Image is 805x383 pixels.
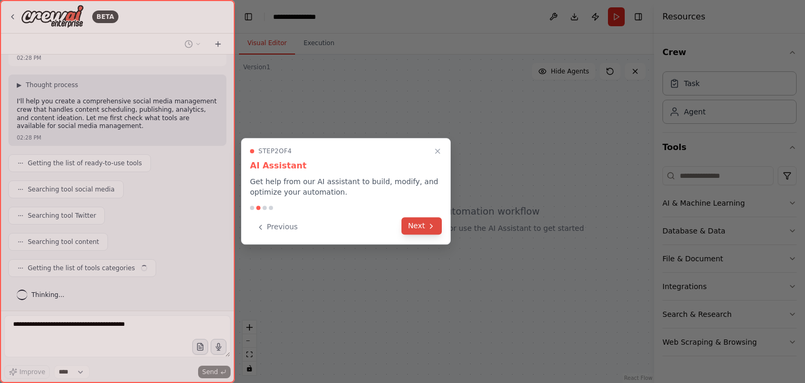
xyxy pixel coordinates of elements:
[241,9,256,24] button: Hide left sidebar
[401,217,442,235] button: Next
[250,159,442,172] h3: AI Assistant
[250,176,442,197] p: Get help from our AI assistant to build, modify, and optimize your automation.
[431,145,444,157] button: Close walkthrough
[250,218,304,236] button: Previous
[258,147,292,155] span: Step 2 of 4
